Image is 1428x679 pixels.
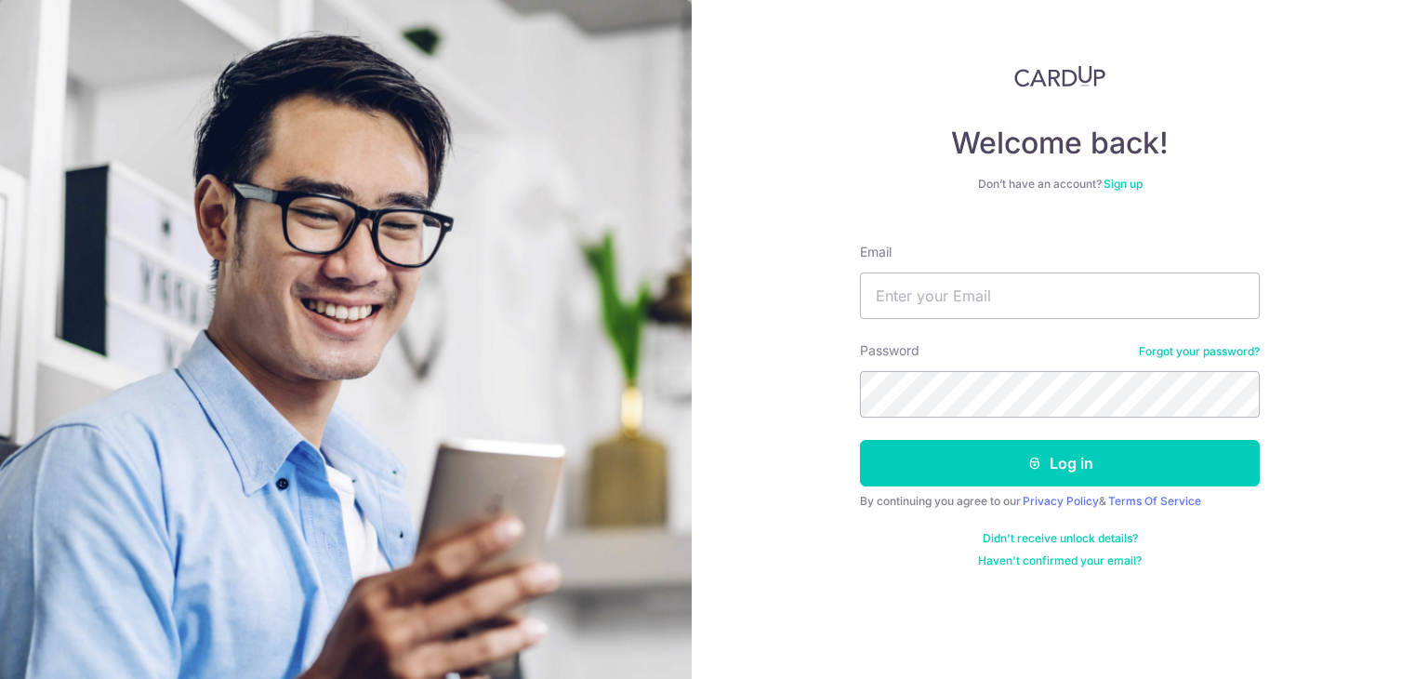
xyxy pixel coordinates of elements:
[860,494,1260,509] div: By continuing you agree to our &
[860,341,919,360] label: Password
[983,531,1138,546] a: Didn't receive unlock details?
[860,243,892,261] label: Email
[860,125,1260,162] h4: Welcome back!
[1104,177,1143,191] a: Sign up
[1108,494,1201,508] a: Terms Of Service
[860,440,1260,486] button: Log in
[1139,344,1260,359] a: Forgot your password?
[860,177,1260,192] div: Don’t have an account?
[1014,65,1105,87] img: CardUp Logo
[978,553,1142,568] a: Haven't confirmed your email?
[1023,494,1099,508] a: Privacy Policy
[860,273,1260,319] input: Enter your Email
